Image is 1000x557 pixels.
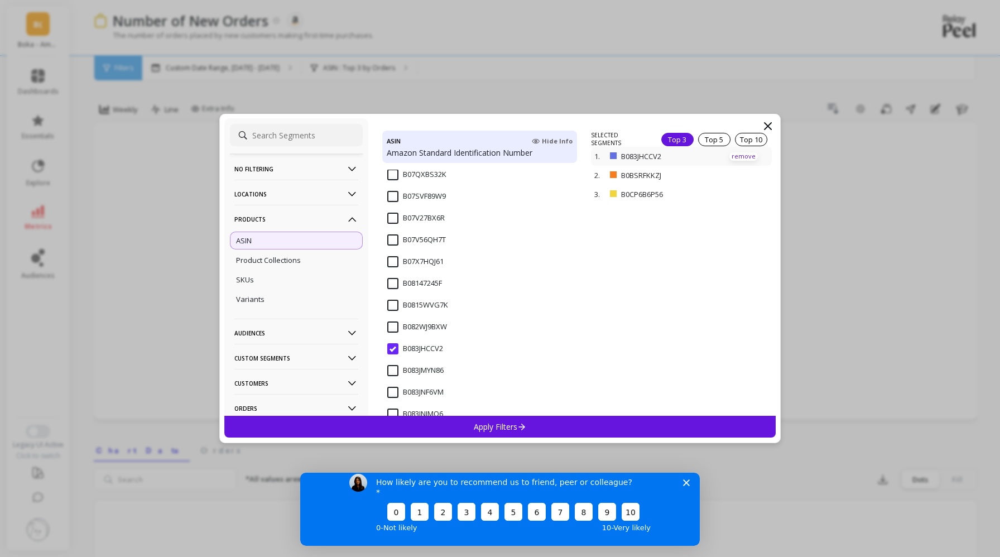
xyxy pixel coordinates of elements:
p: Apply Filters [474,421,527,432]
div: Top 5 [698,133,730,146]
p: B083JHCCV2 [621,151,715,161]
p: 1. [594,151,605,161]
p: SELECTED SEGMENTS [591,131,647,147]
p: Locations [234,180,358,208]
p: 3. [594,189,605,199]
p: B0CP6B6P56 [621,189,715,199]
p: ASIN [236,236,252,246]
span: B0815WVG7K [387,300,448,311]
span: B082WJ9BXW [387,321,447,333]
p: Amazon Standard Identification Number [387,147,573,159]
input: Search Segments [230,124,363,146]
p: Custom Segments [234,344,358,372]
p: Product Collections [236,255,301,265]
span: B083JNJMQ6 [387,409,443,420]
p: remove [729,152,758,161]
span: B07QXBS32K [387,169,446,180]
p: 2. [594,170,605,180]
div: Top 10 [735,133,767,146]
span: B083JMYN86 [387,365,444,376]
span: B083JHCCV2 [387,343,443,354]
p: Products [234,205,358,233]
span: B07SVF89W9 [387,191,446,202]
p: Variants [236,294,265,304]
span: B07V56QH7T [387,234,446,246]
p: B0BSRFKKZJ [621,170,715,180]
p: Orders [234,394,358,422]
span: B08147245F [387,278,442,289]
span: B07X7HQJ61 [387,256,444,267]
span: Hide Info [532,137,573,146]
p: Audiences [234,319,358,347]
p: SKUs [236,275,254,285]
span: B083JNF6VM [387,387,444,398]
div: Top 3 [661,133,694,146]
span: B07V27BX6R [387,213,445,224]
h4: ASIN [387,135,401,147]
p: Customers [234,369,358,397]
p: No filtering [234,155,358,183]
iframe: Survey by Kateryna from Peel [300,473,700,546]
